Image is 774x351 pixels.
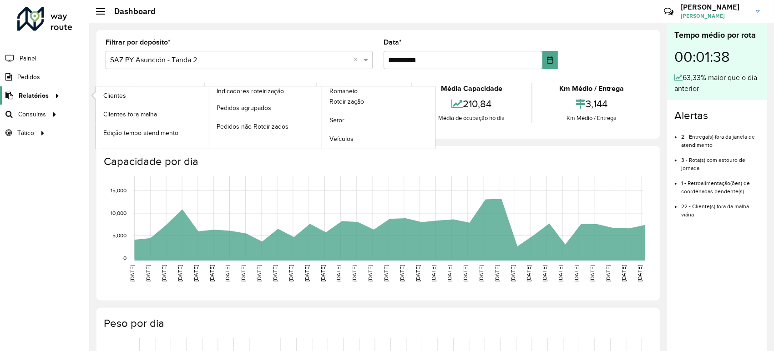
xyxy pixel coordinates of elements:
a: Clientes fora malha [96,105,209,123]
text: [DATE] [335,265,341,281]
text: [DATE] [462,265,468,281]
text: [DATE] [573,265,579,281]
span: Roteirização [329,97,364,106]
span: Consultas [18,110,46,119]
text: [DATE] [320,265,326,281]
text: [DATE] [494,265,500,281]
text: [DATE] [510,265,516,281]
div: Total de rotas [108,83,202,94]
a: Indicadores roteirização [96,86,322,149]
span: [PERSON_NAME] [681,12,749,20]
text: [DATE] [367,265,373,281]
text: [DATE] [145,265,151,281]
h3: [PERSON_NAME] [681,3,749,11]
text: 15,000 [111,188,126,194]
span: Clear all [354,55,361,65]
span: Pedidos agrupados [217,103,271,113]
text: [DATE] [272,265,278,281]
span: Tático [17,128,34,138]
text: [DATE] [256,265,262,281]
text: [DATE] [383,265,389,281]
text: [DATE] [161,265,167,281]
text: 10,000 [111,210,126,216]
div: Km Médio / Entrega [535,83,648,94]
label: Filtrar por depósito [106,37,171,48]
text: [DATE] [399,265,405,281]
text: [DATE] [351,265,357,281]
a: Roteirização [322,93,435,111]
a: Veículos [322,130,435,148]
span: Setor [329,115,344,125]
text: [DATE] [225,265,231,281]
a: Contato Rápido [659,2,678,21]
span: Veículos [329,134,354,144]
li: 1 - Retroalimentação(ões) de coordenadas pendente(s) [681,172,760,196]
text: [DATE] [637,265,643,281]
text: [DATE] [209,265,215,281]
h2: Dashboard [105,6,156,16]
a: Edição tempo atendimento [96,124,209,142]
text: [DATE] [193,265,199,281]
label: Data [384,37,402,48]
span: Clientes [103,91,126,100]
text: [DATE] [621,265,627,281]
span: Pedidos [17,72,40,82]
text: [DATE] [240,265,246,281]
span: Romaneio [329,86,358,96]
text: [DATE] [526,265,532,281]
a: Pedidos não Roteirizados [209,117,322,135]
span: Indicadores roteirização [217,86,284,96]
h4: Alertas [674,109,760,122]
div: Total de entregas [207,83,314,94]
text: 0 [123,255,126,261]
text: [DATE] [478,265,484,281]
div: 63,33% maior que o dia anterior [674,72,760,94]
li: 3 - Rota(s) com estouro de jornada [681,149,760,172]
span: Pedidos não Roteirizados [217,122,288,131]
a: Romaneio [209,86,435,149]
div: 00:01:38 [674,41,760,72]
span: Relatórios [19,91,49,100]
div: 3,144 [535,94,648,114]
button: Choose Date [542,51,558,69]
text: [DATE] [288,265,294,281]
text: [DATE] [304,265,310,281]
h4: Capacidade por dia [104,155,651,168]
li: 2 - Entrega(s) fora da janela de atendimento [681,126,760,149]
div: Média Capacidade [414,83,530,94]
span: Clientes fora malha [103,110,157,119]
h4: Peso por dia [104,317,651,330]
div: Média de ocupação no dia [414,114,530,123]
text: [DATE] [605,265,611,281]
span: Painel [20,54,36,63]
div: Km Médio / Entrega [535,114,648,123]
a: Pedidos agrupados [209,99,322,117]
text: [DATE] [177,265,183,281]
text: 5,000 [112,233,126,239]
text: [DATE] [541,265,547,281]
div: 210,84 [414,94,530,114]
text: [DATE] [446,265,452,281]
div: Recargas [319,83,409,94]
text: [DATE] [129,265,135,281]
a: Clientes [96,86,209,105]
text: [DATE] [431,265,437,281]
text: [DATE] [557,265,563,281]
text: [DATE] [589,265,595,281]
li: 22 - Cliente(s) fora da malha viária [681,196,760,219]
div: Tempo médio por rota [674,29,760,41]
a: Setor [322,111,435,130]
text: [DATE] [415,265,421,281]
span: Edição tempo atendimento [103,128,178,138]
